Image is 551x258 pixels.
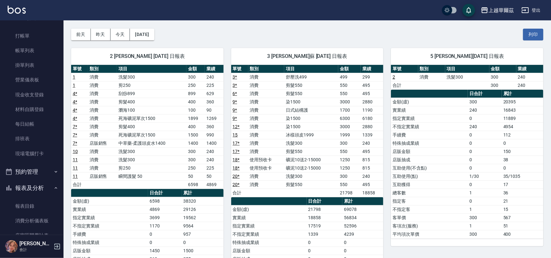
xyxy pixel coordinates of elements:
td: 剪髮400 [117,98,186,106]
td: 815 [361,156,383,164]
td: 洗髮300 [117,73,186,81]
td: 300 [468,230,502,238]
td: 消費 [248,98,285,106]
td: 38320 [182,197,224,205]
td: 990 [205,131,223,139]
td: 300 [489,73,516,81]
td: 11889 [502,114,543,122]
td: 400 [502,230,543,238]
td: 0 [468,114,502,122]
th: 日合計 [307,197,343,206]
td: 消費 [88,106,117,114]
td: 1250 [338,164,361,172]
td: 消費 [88,73,117,81]
td: 3000 [338,98,361,106]
td: 消費 [248,73,285,81]
td: 實業績 [391,106,468,114]
td: 100 [186,106,205,114]
td: 總客數 [391,189,468,197]
a: 11 [73,165,78,171]
td: 剪250 [117,81,186,89]
td: 合計 [71,180,88,189]
td: 240 [468,122,502,131]
td: 1/30 [468,172,502,180]
a: 11 [73,174,78,179]
button: save [462,4,475,17]
th: 累計 [182,189,224,197]
th: 累計 [342,197,383,206]
td: 6180 [361,114,383,122]
td: 4239 [342,230,383,238]
td: 1269 [205,114,223,122]
td: 567 [502,213,543,222]
td: 消費 [248,81,285,89]
td: 240 [205,73,223,81]
td: 使用預收卡 [248,156,285,164]
td: 洗髮300 [117,147,186,156]
button: 列印 [523,29,543,40]
td: 剪髮550 [284,180,338,189]
td: 495 [361,81,383,89]
table: a dense table [391,90,543,239]
td: 1400 [205,139,223,147]
td: 1170 [148,222,182,230]
td: 冰樣頭皮1999 [284,131,338,139]
a: 店家區間累計表 [3,228,61,243]
a: 1 [73,83,75,88]
td: 1500 [186,131,205,139]
td: 3699 [148,213,182,222]
p: 會計 [19,247,52,253]
div: 上越華爾茲 [488,6,514,14]
td: 0 [342,238,383,247]
td: 150 [502,147,543,156]
td: 消費 [88,122,117,131]
a: 11 [73,157,78,162]
button: [DATE] [130,29,154,40]
td: 消費 [88,147,117,156]
td: 17 [502,180,543,189]
td: 消費 [248,180,285,189]
td: 240 [361,172,383,180]
td: 495 [361,180,383,189]
td: 店販抽成 [391,156,468,164]
td: 550 [338,147,361,156]
td: 特殊抽成業績 [231,238,307,247]
td: 0 [148,230,182,238]
td: 300 [468,213,502,222]
td: 1500 [182,247,224,255]
td: 240 [361,139,383,147]
td: 死海礦泥單次1500 [117,131,186,139]
td: 手續費 [71,230,148,238]
td: 客單價 [391,213,468,222]
td: 消費 [248,106,285,114]
button: 登出 [519,4,543,16]
td: 0 [182,238,224,247]
td: 實業績 [71,205,148,213]
td: 51 [502,222,543,230]
td: 剪髮550 [284,81,338,89]
td: 消費 [248,139,285,147]
td: 21 [502,197,543,205]
button: 今天 [111,29,130,40]
td: 消費 [248,114,285,122]
td: 300 [186,156,205,164]
a: 帳單列表 [3,43,61,58]
th: 單號 [71,65,88,73]
td: 染1500 [284,122,338,131]
td: 消費 [88,164,117,172]
td: 240 [205,147,223,156]
td: 1 [468,205,502,213]
td: 0 [468,147,502,156]
td: 日式結構護 [284,106,338,114]
a: 每日結帳 [3,117,61,131]
td: 495 [361,89,383,98]
td: 舒壓洗499 [284,73,338,81]
a: 材料自購登錄 [3,102,61,117]
td: 實業績 [231,213,307,222]
td: 洗髮300 [445,73,489,81]
td: 手續費 [391,131,468,139]
td: 消費 [248,131,285,139]
th: 日合計 [148,189,182,197]
table: a dense table [231,65,384,197]
td: 6598 [148,197,182,205]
